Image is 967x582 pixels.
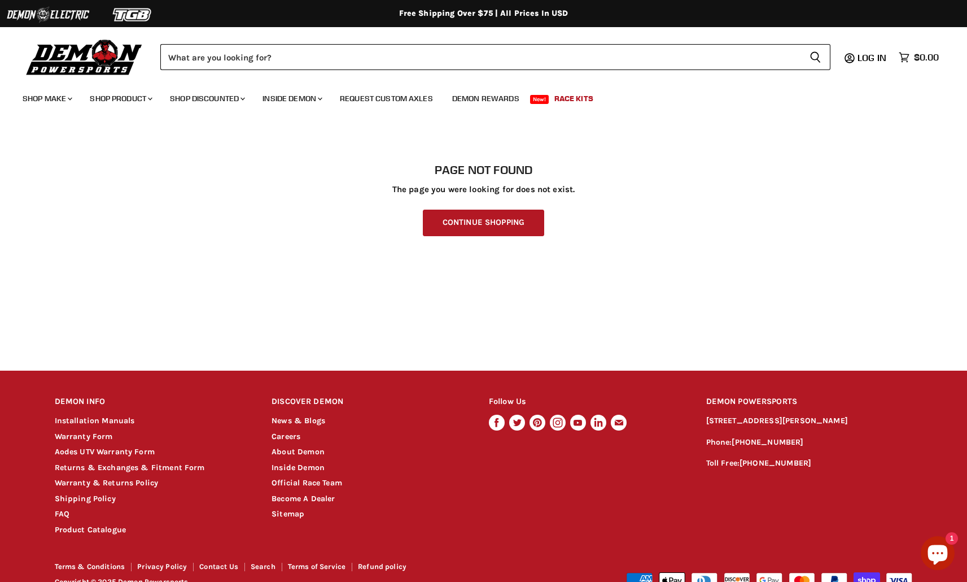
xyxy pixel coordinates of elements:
[161,87,252,110] a: Shop Discounted
[55,416,135,425] a: Installation Manuals
[423,210,544,236] a: Continue Shopping
[852,53,893,63] a: Log in
[857,52,886,63] span: Log in
[914,52,939,63] span: $0.00
[706,436,913,449] p: Phone:
[272,478,342,488] a: Official Race Team
[489,389,685,415] h2: Follow Us
[251,562,275,571] a: Search
[14,82,936,110] ul: Main menu
[6,4,90,25] img: Demon Electric Logo 2
[288,562,345,571] a: Terms of Service
[90,4,175,25] img: TGB Logo 2
[272,389,467,415] h2: DISCOVER DEMON
[917,536,958,573] inbox-online-store-chat: Shopify online store chat
[55,185,913,194] p: The page you were looking for does not exist.
[732,437,803,447] a: [PHONE_NUMBER]
[32,8,935,19] div: Free Shipping Over $75 | All Prices In USD
[55,447,155,457] a: Aodes UTV Warranty Form
[55,509,69,519] a: FAQ
[272,494,335,503] a: Become A Dealer
[199,562,238,571] a: Contact Us
[272,432,300,441] a: Careers
[706,415,913,428] p: [STREET_ADDRESS][PERSON_NAME]
[55,389,251,415] h2: DEMON INFO
[160,44,830,70] form: Product
[137,562,187,571] a: Privacy Policy
[272,509,304,519] a: Sitemap
[706,457,913,470] p: Toll Free:
[81,87,159,110] a: Shop Product
[331,87,441,110] a: Request Custom Axles
[530,95,549,104] span: New!
[23,37,146,77] img: Demon Powersports
[55,163,913,177] h1: Page not found
[254,87,329,110] a: Inside Demon
[55,563,485,575] nav: Footer
[706,389,913,415] h2: DEMON POWERSPORTS
[55,463,205,472] a: Returns & Exchanges & Fitment Form
[14,87,79,110] a: Shop Make
[272,447,325,457] a: About Demon
[160,44,800,70] input: Search
[800,44,830,70] button: Search
[272,463,325,472] a: Inside Demon
[893,49,944,66] a: $0.00
[55,494,116,503] a: Shipping Policy
[272,416,325,425] a: News & Blogs
[55,478,159,488] a: Warranty & Returns Policy
[55,562,125,571] a: Terms & Conditions
[55,525,126,535] a: Product Catalogue
[740,458,811,468] a: [PHONE_NUMBER]
[358,562,406,571] a: Refund policy
[444,87,528,110] a: Demon Rewards
[55,432,113,441] a: Warranty Form
[546,87,602,110] a: Race Kits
